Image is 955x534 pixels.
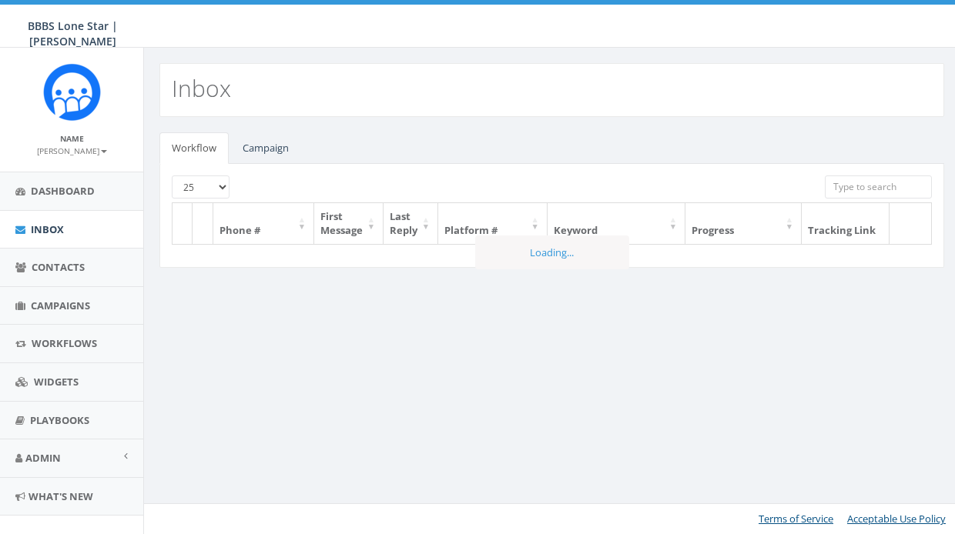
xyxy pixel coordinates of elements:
span: Widgets [34,375,79,389]
th: Phone # [213,203,314,244]
img: Rally_Corp_Icon_1.png [43,63,101,121]
span: Dashboard [31,184,95,198]
a: Acceptable Use Policy [847,512,946,526]
span: Playbooks [30,413,89,427]
input: Type to search [825,175,933,199]
th: First Message [314,203,384,244]
th: Last Reply [384,203,438,244]
a: Campaign [230,132,301,164]
span: BBBS Lone Star | [PERSON_NAME] [28,18,118,48]
a: Workflow [159,132,229,164]
span: Campaigns [31,299,90,312]
small: Name [60,133,84,144]
h2: Inbox [172,75,231,101]
a: Terms of Service [759,512,833,526]
span: Admin [25,451,61,465]
small: [PERSON_NAME] [37,145,107,156]
th: Platform # [438,203,548,244]
span: Workflows [32,336,97,350]
a: [PERSON_NAME] [37,143,107,157]
th: Keyword [548,203,685,244]
span: What's New [28,489,93,503]
th: Progress [685,203,802,244]
div: Loading... [475,235,629,270]
span: Contacts [32,260,85,274]
span: Inbox [31,222,64,236]
th: Tracking Link [802,203,890,244]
